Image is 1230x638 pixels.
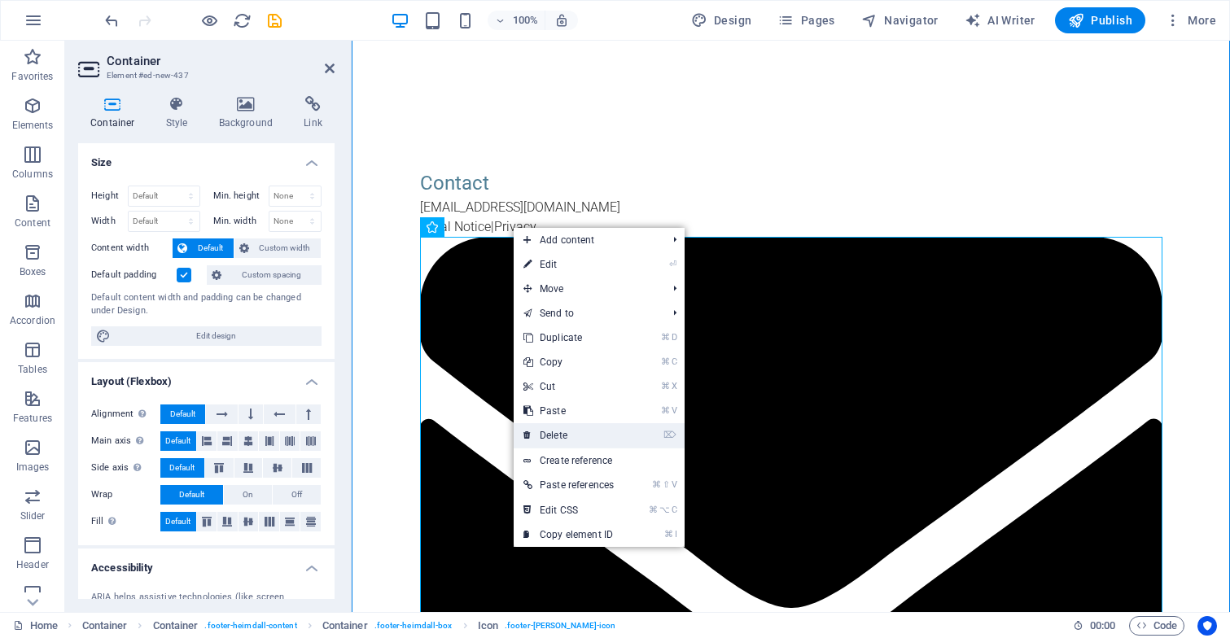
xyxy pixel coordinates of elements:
button: Default [173,238,234,258]
span: . footer-heimdall-box [374,616,453,636]
p: Slider [20,509,46,522]
p: Content [15,216,50,229]
nav: breadcrumb [82,616,616,636]
button: Usercentrics [1197,616,1217,636]
a: ⌘ICopy element ID [514,522,624,547]
i: ⌘ [649,505,658,515]
button: Navigator [855,7,945,33]
i: ⇧ [663,479,670,490]
p: Elements [12,119,54,132]
button: Publish [1055,7,1145,33]
p: Favorites [11,70,53,83]
label: Width [91,216,128,225]
label: Min. width [213,216,269,225]
span: Pages [777,12,834,28]
div: ARIA helps assistive technologies (like screen readers) to understand the role, state, and behavi... [91,591,322,631]
span: Default [165,431,190,451]
a: Send to [514,301,660,326]
label: Default padding [91,265,177,285]
span: Click to select. Double-click to edit [478,616,498,636]
span: 00 00 [1090,616,1115,636]
button: Click here to leave preview mode and continue editing [199,11,219,30]
button: AI Writer [958,7,1042,33]
i: ⌘ [652,479,661,490]
p: Accordion [10,314,55,327]
i: C [672,505,676,515]
button: save [265,11,284,30]
h4: Link [291,96,335,130]
span: Default [192,238,229,258]
a: ⌘CCopy [514,350,624,374]
button: Default [160,458,204,478]
a: ⌘DDuplicate [514,326,624,350]
a: ⌘VPaste [514,399,624,423]
span: Design [691,12,752,28]
i: ⌥ [659,505,670,515]
i: Save (Ctrl+S) [265,11,284,30]
span: Default [169,458,195,478]
h6: 100% [512,11,538,30]
label: Wrap [91,485,160,505]
button: Design [685,7,759,33]
button: Pages [771,7,841,33]
i: D [672,332,676,343]
i: ⌘ [661,381,670,391]
i: ⌘ [661,405,670,416]
button: On [224,485,272,505]
button: Custom spacing [207,265,322,285]
a: ⌦Delete [514,423,624,448]
span: Code [1136,616,1177,636]
label: Height [91,191,128,200]
label: Fill [91,512,160,531]
a: ⌘⌥CEdit CSS [514,498,624,522]
h6: Session time [1073,616,1116,636]
h4: Size [78,143,335,173]
span: Edit design [116,326,317,346]
p: Boxes [20,265,46,278]
button: Default [160,404,205,424]
a: Click to cancel selection. Double-click to open Pages [13,616,58,636]
h4: Style [154,96,207,130]
span: Default [179,485,204,505]
h4: Background [207,96,292,130]
span: . footer-heimdall-content [204,616,296,636]
h4: Layout (Flexbox) [78,362,335,391]
button: Edit design [91,326,322,346]
label: Content width [91,238,173,258]
i: X [672,381,676,391]
span: Click to select. Double-click to edit [153,616,199,636]
span: Default [165,512,190,531]
button: More [1158,7,1223,33]
p: Images [16,461,50,474]
i: V [672,405,676,416]
div: Default content width and padding can be changed under Design. [91,291,322,318]
p: Tables [18,363,47,376]
label: Alignment [91,404,160,424]
h4: Accessibility [78,548,335,578]
span: Click to select. Double-click to edit [82,616,128,636]
span: Click to select. Double-click to edit [322,616,368,636]
label: Min. height [213,191,269,200]
span: More [1165,12,1216,28]
i: C [672,356,676,367]
a: ⏎Edit [514,252,624,277]
i: ⏎ [669,259,676,269]
p: Columns [12,168,53,181]
span: Default [170,404,195,424]
span: Custom width [254,238,317,258]
span: Custom spacing [226,265,317,285]
span: . footer-[PERSON_NAME]-icon [505,616,615,636]
label: Side axis [91,458,160,478]
i: ⌘ [661,332,670,343]
i: V [672,479,676,490]
div: Design (Ctrl+Alt+Y) [685,7,759,33]
i: ⌘ [664,529,673,540]
button: 100% [488,11,545,30]
span: Off [291,485,302,505]
span: : [1101,619,1104,631]
i: I [675,529,676,540]
span: Publish [1068,12,1132,28]
i: ⌘ [661,356,670,367]
button: Off [273,485,321,505]
button: Default [160,512,196,531]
